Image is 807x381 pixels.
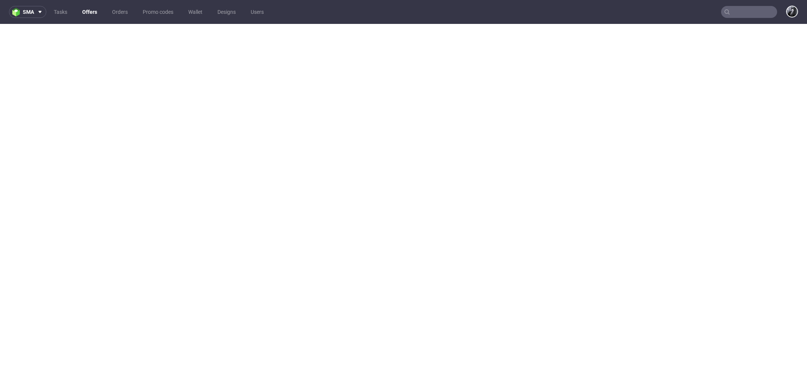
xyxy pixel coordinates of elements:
[246,6,268,18] a: Users
[184,6,207,18] a: Wallet
[49,6,72,18] a: Tasks
[23,9,34,15] span: sma
[9,6,46,18] button: sma
[12,8,23,16] img: logo
[213,6,240,18] a: Designs
[78,6,102,18] a: Offers
[787,6,797,17] img: Philippe Dubuy
[138,6,178,18] a: Promo codes
[108,6,132,18] a: Orders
